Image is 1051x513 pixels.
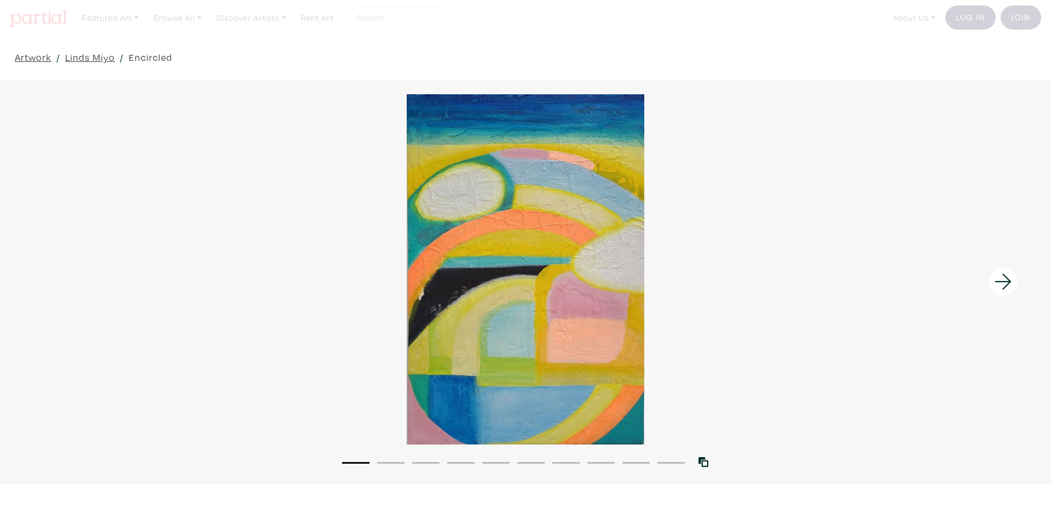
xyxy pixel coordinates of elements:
[77,7,143,29] a: Featured Art
[148,7,206,29] a: Browse All
[356,11,438,25] input: Search
[888,7,940,29] a: About Us
[342,462,369,464] button: 1 of 10
[377,462,405,464] button: 2 of 10
[517,462,545,464] button: 6 of 10
[622,462,650,464] button: 9 of 10
[129,50,172,65] a: Encircled
[56,50,60,65] span: /
[482,462,510,464] button: 5 of 10
[657,462,685,464] button: 10 of 10
[412,462,440,464] button: 3 of 10
[65,50,115,65] a: Linds Miyo
[120,50,124,65] span: /
[447,462,475,464] button: 4 of 10
[552,462,580,464] button: 7 of 10
[15,50,51,65] a: Artwork
[587,462,615,464] button: 8 of 10
[211,7,291,29] a: Discover Artists
[1001,5,1041,30] a: Join
[296,7,338,29] a: Rent Art
[945,5,996,30] a: Log In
